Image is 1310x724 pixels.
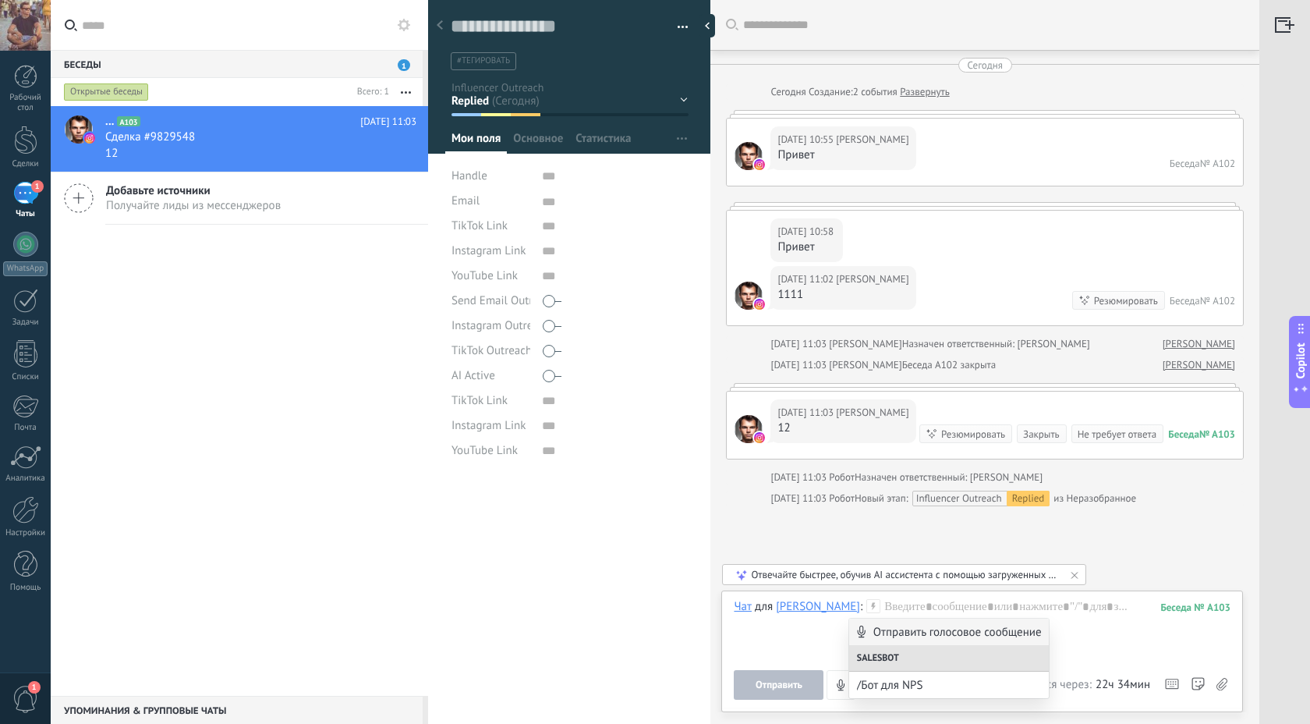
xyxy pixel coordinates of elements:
[451,370,495,382] span: AI Active
[777,147,908,163] div: Привет
[451,389,530,413] div: TikTok Link
[1163,336,1235,352] a: [PERSON_NAME]
[735,415,763,443] span: Aleksei Laptev
[754,432,765,443] img: instagram.svg
[1163,357,1235,373] a: [PERSON_NAME]
[770,491,829,506] div: [DATE] 11:03
[451,164,530,189] div: Handle
[451,438,530,463] div: YouTube Link
[451,270,518,282] span: YouTube Link
[770,470,829,485] div: [DATE] 11:03
[105,114,114,130] span: ...
[451,295,557,307] span: Send Email Outreach
[735,282,763,310] span: Aleksei Laptev
[777,271,836,287] div: [DATE] 11:02
[855,491,908,506] span: Новый этап:
[829,492,855,505] span: Робот
[3,423,48,433] div: Почта
[836,132,908,147] span: Aleksei Laptev
[735,142,763,170] span: Aleksei Laptev
[3,583,48,593] div: Помощь
[389,78,423,106] button: Еще
[28,681,41,694] span: 1
[451,214,530,239] div: TikTok Link
[513,131,563,154] span: Основное
[754,299,765,310] img: instagram.svg
[1168,428,1199,441] div: Беседа
[106,183,281,198] span: Добавьте источники
[829,337,901,350] span: Alexey Laptev
[398,59,410,71] span: 1
[1007,491,1050,506] div: Replied
[575,131,631,154] span: Статистика
[31,180,44,193] span: 1
[829,470,855,484] span: Робот
[1293,343,1308,379] span: Copilot
[777,224,836,240] div: [DATE] 10:58
[64,83,149,101] div: Открытые беседы
[1160,601,1230,614] div: 103
[777,405,836,421] div: [DATE] 11:03
[451,320,579,332] span: Instagram Outreach Done
[451,289,530,314] div: Send Email Outreach
[51,696,423,724] div: Упоминания & Групповые чаты
[770,357,829,373] div: [DATE] 11:03
[3,318,48,328] div: Задачи
[451,345,561,357] span: TikTok Outreach Done
[902,357,996,373] div: Беседа A102 закрыта
[699,14,715,37] div: Скрыть
[849,619,1049,645] div: Отправить голосовое сообщение
[777,132,836,147] div: [DATE] 10:55
[1170,294,1200,307] div: Беседа
[51,106,428,172] a: avataricon...A103[DATE] 11:03Сделка #982954812
[451,239,530,264] div: Instagram Link
[777,421,908,436] div: 12
[451,220,508,232] span: TikTok Link
[857,678,1041,693] span: /Бот для NPS
[968,58,1003,73] div: Сегодня
[117,116,140,126] span: A103
[457,55,510,66] span: #тегировать
[451,339,530,364] div: TikTok Outreach Done
[751,568,1059,581] div: Отвечайте быстрее, обучив AI ассистента с помощью загруженных источников
[360,114,416,130] span: [DATE] 11:03
[734,670,823,700] button: Отправить
[3,209,48,219] div: Чаты
[105,130,195,145] span: Сделка #9829548
[451,314,530,339] div: Instagram Outreach Done
[451,413,530,438] div: Instagram Link
[3,93,48,113] div: Рабочий стол
[3,261,48,276] div: WhatsApp
[770,336,829,352] div: [DATE] 11:03
[1078,427,1157,442] div: Не требует ответа
[853,84,898,100] span: 2 события
[351,84,389,100] div: Всего: 1
[1200,294,1235,307] div: № A102
[1096,677,1150,693] span: 22ч 34мин
[756,680,802,690] span: Отправить
[451,195,480,207] span: Email
[451,364,530,389] div: AI Active
[770,336,1089,352] div: Назначен ответственный: [PERSON_NAME]
[754,159,765,170] img: instagram.svg
[451,245,526,257] span: Instagram Link
[451,264,530,289] div: YouTube Link
[3,372,48,382] div: Списки
[770,84,809,100] div: Сегодня
[84,133,95,144] img: icon
[3,159,48,169] div: Сделки
[1200,157,1235,170] div: № A102
[755,599,773,615] span: для
[849,645,1049,672] div: Salesbot
[836,405,908,421] span: Aleksei Laptev
[1023,427,1060,442] div: Закрыть
[451,420,526,431] span: Instagram Link
[451,170,487,182] span: Handle
[777,240,836,255] div: Привет
[106,198,281,213] span: Получайте лиды из мессенджеров
[855,491,1136,506] div: из Неразобранное
[51,50,423,78] div: Беседы
[3,528,48,538] div: Настройки
[105,146,118,161] span: 12
[776,599,860,613] div: Aleksei Laptev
